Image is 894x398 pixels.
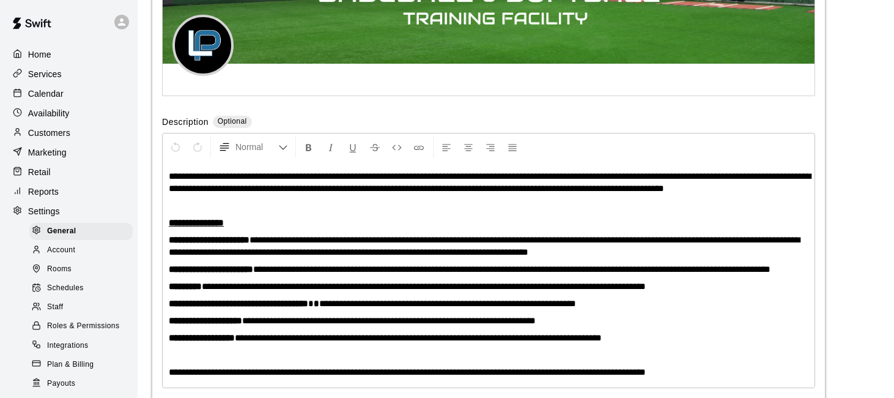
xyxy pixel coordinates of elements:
div: Plan & Billing [29,356,133,374]
p: Reports [28,186,59,198]
a: Staff [29,298,138,317]
button: Left Align [436,136,457,158]
span: Schedules [47,282,84,295]
button: Insert Link [408,136,429,158]
a: Reports [10,182,128,201]
span: Integrations [47,340,89,352]
span: Optional [218,117,247,126]
a: Rooms [29,260,138,279]
a: Retail [10,163,128,181]
button: Right Align [480,136,501,158]
span: General [47,225,76,238]
a: Calendar [10,84,128,103]
a: Roles & Permissions [29,317,138,336]
p: Settings [28,205,60,217]
a: Availability [10,104,128,122]
button: Format Bold [298,136,319,158]
button: Justify Align [502,136,523,158]
div: Staff [29,299,133,316]
p: Availability [28,107,70,119]
a: Marketing [10,143,128,162]
p: Retail [28,166,51,178]
button: Undo [165,136,186,158]
label: Description [162,116,209,130]
button: Formatting Options [213,136,293,158]
div: Payouts [29,375,133,392]
button: Format Underline [342,136,363,158]
button: Insert Code [386,136,407,158]
span: Account [47,244,75,257]
div: Rooms [29,261,133,278]
a: Home [10,45,128,64]
div: Integrations [29,337,133,355]
div: Roles & Permissions [29,318,133,335]
div: General [29,223,133,240]
a: Services [10,65,128,83]
p: Customers [28,127,70,139]
a: Schedules [29,279,138,298]
a: Payouts [29,374,138,393]
a: Account [29,241,138,260]
p: Home [28,48,51,61]
span: Rooms [47,263,72,276]
span: Payouts [47,378,75,390]
button: Format Strikethrough [364,136,385,158]
a: General [29,222,138,241]
p: Marketing [28,146,67,159]
span: Roles & Permissions [47,320,119,332]
p: Calendar [28,88,64,100]
span: Normal [235,141,278,153]
button: Center Align [458,136,479,158]
button: Format Italics [320,136,341,158]
a: Customers [10,124,128,142]
a: Plan & Billing [29,355,138,374]
button: Redo [187,136,208,158]
div: Schedules [29,280,133,297]
div: Account [29,242,133,259]
a: Settings [10,202,128,220]
a: Integrations [29,336,138,355]
span: Plan & Billing [47,359,94,371]
span: Staff [47,301,63,314]
p: Services [28,68,62,80]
